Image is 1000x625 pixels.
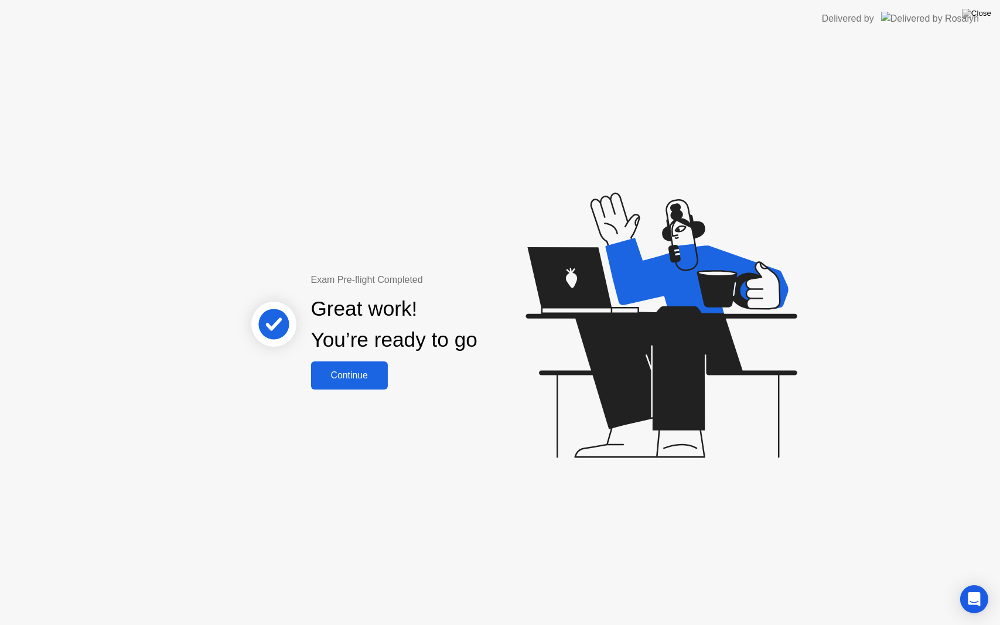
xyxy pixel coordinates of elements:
[881,12,979,25] img: Delivered by Rosalyn
[962,9,991,18] img: Close
[315,370,384,381] div: Continue
[311,293,477,356] div: Great work! You’re ready to go
[960,585,988,613] div: Open Intercom Messenger
[822,12,874,26] div: Delivered by
[311,361,388,390] button: Continue
[311,273,553,287] div: Exam Pre-flight Completed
